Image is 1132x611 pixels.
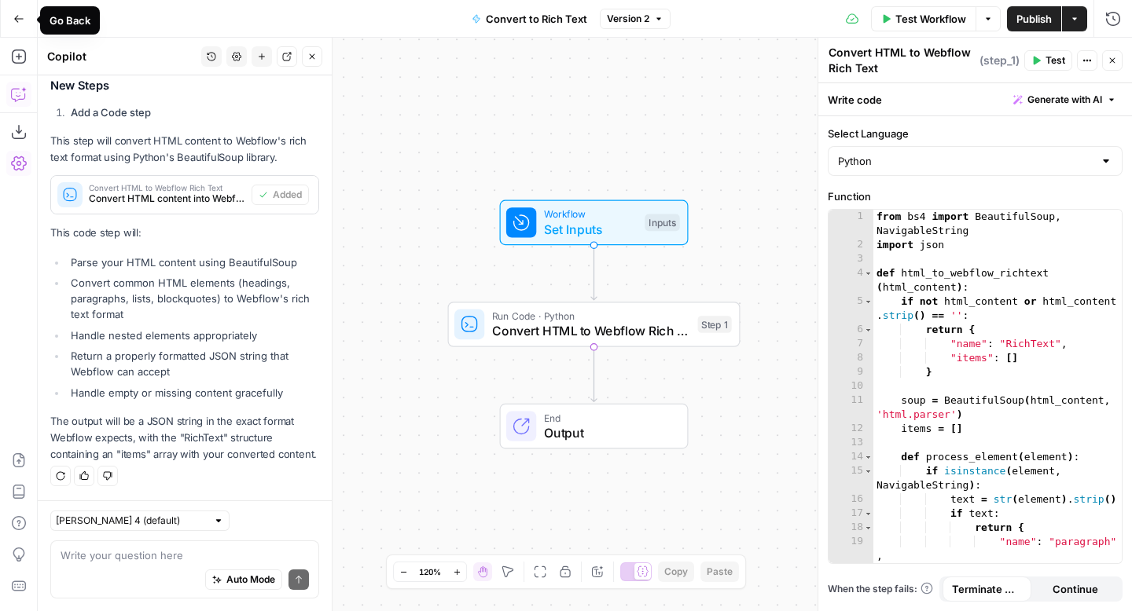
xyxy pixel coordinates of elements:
button: Version 2 [600,9,671,29]
span: Toggle code folding, rows 4 through 106 [864,266,873,280]
input: Python [838,153,1093,169]
span: Auto Mode [226,573,275,587]
li: Handle nested elements appropriately [67,327,319,343]
p: This step will convert HTML content to Webflow's rich text format using Python's BeautifulSoup li... [50,133,319,166]
div: Go Back [50,13,90,28]
a: When the step fails: [828,582,933,596]
button: Generate with AI [1007,90,1123,110]
span: 120% [419,565,441,578]
div: Run Code · PythonConvert HTML to Webflow Rich TextStep 1 [448,302,741,347]
div: 1 [829,210,873,238]
button: Copy [658,562,694,582]
p: This code step will: [50,225,319,241]
p: The output will be a JSON string in the exact format Webflow expects, with the "RichText" structu... [50,413,319,463]
span: Added [273,188,302,202]
div: 5 [829,295,873,323]
span: Toggle code folding, rows 18 through 21 [864,521,873,535]
div: Step 1 [698,316,732,333]
span: Convert HTML to Webflow Rich Text [89,184,245,192]
span: Convert to Rich Text [486,11,587,27]
div: 19 [829,535,873,563]
li: Parse your HTML content using BeautifulSoup [67,254,319,270]
div: 4 [829,266,873,295]
div: Inputs [645,214,679,232]
li: Return a properly formatted JSON string that Webflow can accept [67,348,319,379]
span: Workflow [544,207,638,221]
div: 18 [829,521,873,535]
button: Test Workflow [871,6,976,31]
span: Version 2 [607,12,649,26]
div: Write code [818,83,1132,115]
button: Paste [700,562,739,582]
button: Auto Mode [205,569,282,590]
span: Run Code · Python [492,309,690,324]
div: 6 [829,323,873,337]
button: Convert to Rich Text [462,6,597,31]
div: Copilot [47,49,197,64]
h3: New Steps [50,75,319,96]
span: Test [1046,53,1065,68]
div: 17 [829,507,873,521]
span: Toggle code folding, rows 15 through 22 [864,464,873,478]
span: Set Inputs [544,220,638,239]
g: Edge from step_1 to end [591,347,597,402]
label: Select Language [828,126,1123,141]
button: Test [1024,50,1072,71]
div: 8 [829,351,873,365]
label: Function [828,188,1123,204]
div: 3 [829,252,873,266]
g: Edge from start to step_1 [591,245,597,300]
div: 2 [829,238,873,252]
span: Copy [664,565,688,579]
li: Handle empty or missing content gracefully [67,385,319,401]
button: Added [252,185,309,205]
div: 7 [829,337,873,351]
button: Continue [1031,576,1120,602]
div: 15 [829,464,873,492]
span: Test Workflow [895,11,966,27]
span: Publish [1016,11,1052,27]
div: 10 [829,379,873,393]
span: Convert HTML to Webflow Rich Text [492,321,690,340]
button: Publish [1007,6,1061,31]
div: 12 [829,422,873,436]
div: 9 [829,365,873,379]
span: Generate with AI [1027,93,1102,107]
span: Convert HTML content into Webflow's rich text JSON format [89,192,245,206]
textarea: Convert HTML to Webflow Rich Text [829,45,976,76]
span: Toggle code folding, rows 14 through 89 [864,450,873,464]
span: Continue [1053,581,1098,597]
li: Convert common HTML elements (headings, paragraphs, lists, blockquotes) to Webflow's rich text fo... [67,275,319,322]
span: Toggle code folding, rows 17 through 21 [864,507,873,521]
div: 14 [829,450,873,464]
div: 13 [829,436,873,450]
span: End [544,410,672,425]
span: Terminate Workflow [952,581,1022,597]
span: Toggle code folding, rows 5 through 9 [864,295,873,309]
span: Output [544,423,672,442]
span: Toggle code folding, rows 6 through 9 [864,323,873,337]
span: ( step_1 ) [979,53,1020,68]
span: Paste [707,565,733,579]
div: EndOutput [448,404,741,449]
div: WorkflowSet InputsInputs [448,200,741,246]
div: 11 [829,393,873,422]
strong: Add a Code step [71,106,151,119]
input: Claude Sonnet 4 (default) [56,513,207,529]
div: 16 [829,492,873,507]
